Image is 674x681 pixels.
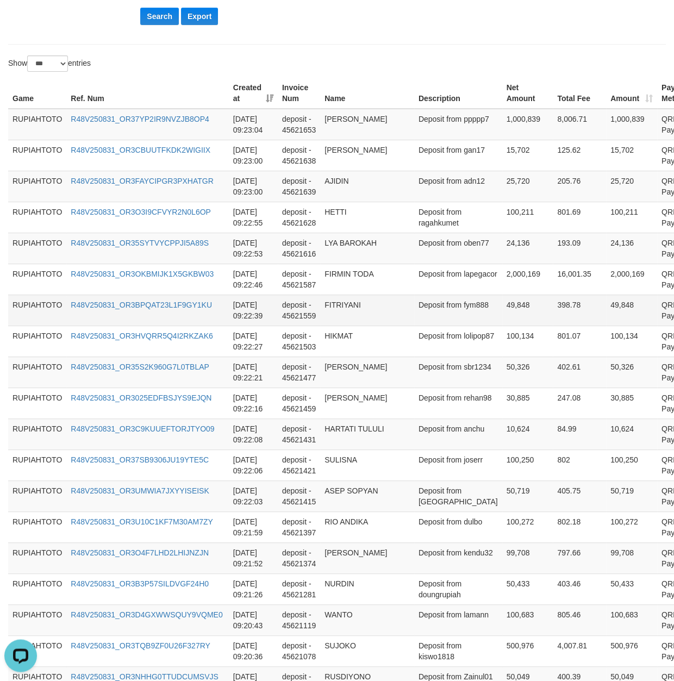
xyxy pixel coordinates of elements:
[66,78,228,109] th: Ref. Num
[4,4,37,37] button: Open LiveChat chat widget
[229,295,278,326] td: [DATE] 09:22:39
[502,202,553,233] td: 100,211
[320,543,414,574] td: [PERSON_NAME]
[71,301,212,310] a: R48V250831_OR3BPQAT23L1F9GY1KU
[278,388,320,419] td: deposit - 45621459
[71,580,209,589] a: R48V250831_OR3B3P57SILDVGF24H0
[8,419,66,450] td: RUPIAHTOTO
[278,512,320,543] td: deposit - 45621397
[606,109,657,141] td: 1,000,839
[606,140,657,171] td: 15,702
[278,357,320,388] td: deposit - 45621477
[502,78,553,109] th: Net Amount
[8,264,66,295] td: RUPIAHTOTO
[606,233,657,264] td: 24,136
[553,295,606,326] td: 398.78
[8,140,66,171] td: RUPIAHTOTO
[8,388,66,419] td: RUPIAHTOTO
[502,140,553,171] td: 15,702
[278,419,320,450] td: deposit - 45621431
[414,512,502,543] td: Deposit from dulbo
[502,450,553,481] td: 100,250
[229,450,278,481] td: [DATE] 09:22:06
[320,512,414,543] td: RIO ANDIKA
[606,419,657,450] td: 10,624
[414,171,502,202] td: Deposit from adn12
[502,295,553,326] td: 49,848
[414,295,502,326] td: Deposit from fym888
[229,388,278,419] td: [DATE] 09:22:16
[414,264,502,295] td: Deposit from lapegacor
[71,177,214,186] a: R48V250831_OR3FAYCIPGR3PXHATGR
[71,115,209,124] a: R48V250831_OR37YP2IR9NVZJB8OP4
[502,605,553,636] td: 100,683
[414,574,502,605] td: Deposit from doungrupiah
[278,636,320,667] td: deposit - 45621078
[229,264,278,295] td: [DATE] 09:22:46
[606,171,657,202] td: 25,720
[502,326,553,357] td: 100,134
[553,450,606,481] td: 802
[320,233,414,264] td: LYA BAROKAH
[229,481,278,512] td: [DATE] 09:22:03
[8,171,66,202] td: RUPIAHTOTO
[229,109,278,141] td: [DATE] 09:23:04
[553,233,606,264] td: 193.09
[320,357,414,388] td: [PERSON_NAME]
[71,487,209,496] a: R48V250831_OR3UMWIA7JXYYISEISK
[71,332,213,341] a: R48V250831_OR3HVQRR5Q4I2RKZAK6
[71,642,210,651] a: R48V250831_OR3TQB9ZF0U26F327RY
[502,574,553,605] td: 50,433
[414,636,502,667] td: Deposit from kiswo1818
[229,512,278,543] td: [DATE] 09:21:59
[320,171,414,202] td: AJIDIN
[71,270,214,279] a: R48V250831_OR3OKBMIJK1X5GKBW03
[229,202,278,233] td: [DATE] 09:22:55
[414,481,502,512] td: Deposit from [GEOGRAPHIC_DATA]
[606,202,657,233] td: 100,211
[414,419,502,450] td: Deposit from anchu
[553,326,606,357] td: 801.07
[320,326,414,357] td: HIKMAT
[414,140,502,171] td: Deposit from gan17
[606,388,657,419] td: 30,885
[606,481,657,512] td: 50,719
[553,357,606,388] td: 402.61
[606,574,657,605] td: 50,433
[414,233,502,264] td: Deposit from oben77
[229,419,278,450] td: [DATE] 09:22:08
[229,605,278,636] td: [DATE] 09:20:43
[8,56,91,72] label: Show entries
[606,605,657,636] td: 100,683
[502,543,553,574] td: 99,708
[320,574,414,605] td: NURDIN
[278,450,320,481] td: deposit - 45621421
[8,202,66,233] td: RUPIAHTOTO
[71,394,211,403] a: R48V250831_OR3025EDFBSJYS9EJQN
[414,326,502,357] td: Deposit from lolipop87
[229,636,278,667] td: [DATE] 09:20:36
[320,388,414,419] td: [PERSON_NAME]
[502,233,553,264] td: 24,136
[229,543,278,574] td: [DATE] 09:21:52
[278,574,320,605] td: deposit - 45621281
[553,574,606,605] td: 403.46
[553,140,606,171] td: 125.62
[320,450,414,481] td: SULISNA
[8,481,66,512] td: RUPIAHTOTO
[8,543,66,574] td: RUPIAHTOTO
[320,295,414,326] td: FITRIYANI
[414,202,502,233] td: Deposit from ragahkumet
[502,109,553,141] td: 1,000,839
[606,326,657,357] td: 100,134
[71,363,209,372] a: R48V250831_OR35S2K960G7L0TBLAP
[278,481,320,512] td: deposit - 45621415
[229,171,278,202] td: [DATE] 09:23:00
[502,388,553,419] td: 30,885
[606,357,657,388] td: 50,326
[320,636,414,667] td: SUJOKO
[606,512,657,543] td: 100,272
[320,78,414,109] th: Name
[553,419,606,450] td: 84.99
[502,512,553,543] td: 100,272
